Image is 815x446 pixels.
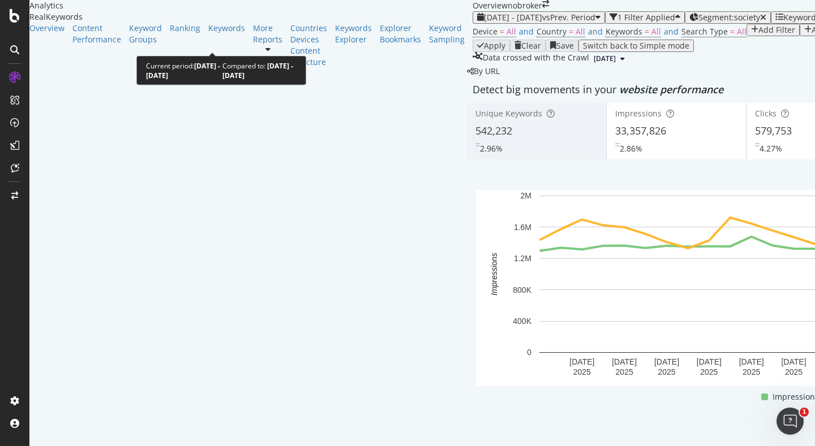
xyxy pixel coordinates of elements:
[760,143,782,154] div: 4.27%
[588,26,603,37] span: and
[490,253,499,295] text: Impressions
[615,124,666,137] span: 33,357,826
[697,357,722,366] text: [DATE]
[758,25,795,34] div: Add Filter
[755,143,760,146] img: Equal
[737,26,747,37] span: All
[222,61,293,80] b: [DATE] - [DATE]
[222,61,297,80] div: Compared to:
[755,124,792,137] span: 579,753
[654,357,679,366] text: [DATE]
[474,66,500,76] span: By URL
[620,143,642,154] div: 2.86%
[290,34,327,45] a: Devices
[685,11,771,24] button: Segment:society
[467,66,500,77] div: legacy label
[615,143,620,146] img: Equal
[484,41,505,50] div: Apply
[747,24,800,36] button: Add Filter
[290,45,327,57] a: Content
[208,23,245,34] a: Keywords
[569,26,573,37] span: =
[290,23,327,34] a: Countries
[594,54,616,64] span: 2025 Aug. 4th
[170,23,200,34] a: Ranking
[569,357,594,366] text: [DATE]
[510,40,546,52] button: Clear
[429,23,465,45] a: Keyword Sampling
[664,26,679,37] span: and
[483,52,589,66] div: Data crossed with the Crawl
[583,41,689,50] div: Switch back to Simple mode
[527,348,531,357] text: 0
[475,143,480,146] img: Equal
[698,12,760,23] span: Segment: society
[605,11,685,24] button: 1 Filter Applied
[29,11,473,23] div: RealKeywords
[290,57,327,68] a: Structure
[514,254,531,263] text: 1.2M
[777,408,804,435] iframe: Intercom live chat
[645,26,649,37] span: =
[617,13,675,22] div: 1 Filter Applied
[500,26,504,37] span: =
[619,83,723,96] span: website performance
[513,285,531,295] text: 800K
[578,40,694,52] button: Switch back to Simple mode
[755,108,777,119] span: Clicks
[616,367,633,376] text: 2025
[72,23,121,45] a: Content Performance
[521,41,541,50] div: Clear
[785,367,803,376] text: 2025
[681,26,728,37] span: Search Type
[519,26,534,37] span: and
[507,26,516,37] span: All
[129,23,162,45] a: Keyword Groups
[473,11,605,24] button: [DATE] - [DATE]vsPrev. Period
[576,26,585,37] span: All
[475,108,542,119] span: Unique Keywords
[556,41,574,50] div: Save
[473,26,497,37] span: Device
[700,367,718,376] text: 2025
[606,26,642,37] span: Keywords
[513,317,531,326] text: 400K
[800,408,809,417] span: 1
[480,143,503,154] div: 2.96%
[658,367,675,376] text: 2025
[29,23,65,34] a: Overview
[651,26,661,37] span: All
[380,23,421,45] div: Explorer Bookmarks
[589,52,629,66] button: [DATE]
[743,367,760,376] text: 2025
[484,12,542,23] span: [DATE] - [DATE]
[521,191,531,200] text: 2M
[537,26,567,37] span: Country
[546,40,578,52] button: Save
[146,61,220,80] b: [DATE] - [DATE]
[473,40,510,52] button: Apply
[730,26,735,37] span: =
[514,223,531,232] text: 1.6M
[739,357,764,366] text: [DATE]
[146,61,222,80] div: Current period:
[253,23,282,45] a: More Reports
[335,23,372,45] a: Keywords Explorer
[475,124,512,137] span: 542,232
[573,367,591,376] text: 2025
[781,357,806,366] text: [DATE]
[612,357,637,366] text: [DATE]
[542,12,595,23] span: vs Prev. Period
